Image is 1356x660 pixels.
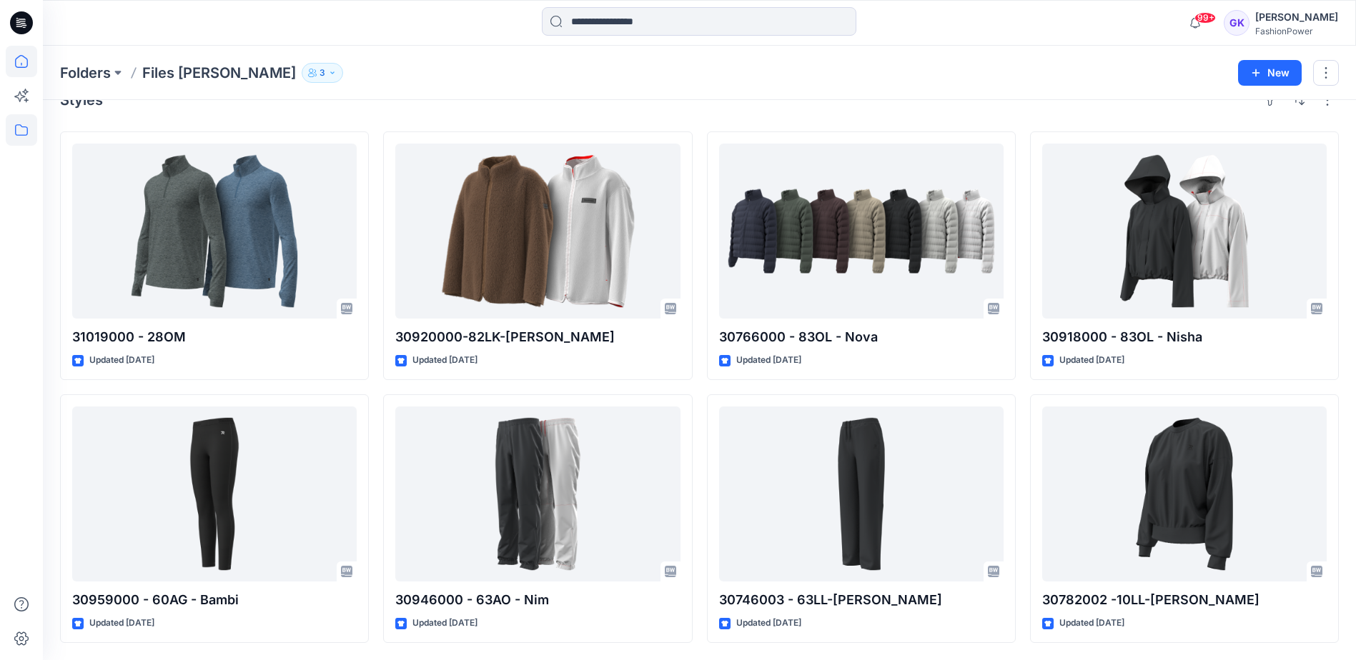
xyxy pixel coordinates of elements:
p: 3 [320,65,325,81]
p: Files [PERSON_NAME] [142,63,296,83]
p: 31019000 - 28OM [72,327,357,347]
button: New [1238,60,1302,86]
p: Updated [DATE] [736,353,801,368]
p: 30946000 - 63AO - Nim [395,590,680,610]
div: [PERSON_NAME] [1255,9,1338,26]
a: 31019000 - 28OM [72,144,357,319]
p: Updated [DATE] [1059,353,1124,368]
a: 30959000 - 60AG - Bambi [72,406,357,581]
p: 30959000 - 60AG - Bambi [72,590,357,610]
h4: Styles [60,91,103,109]
div: GK [1224,10,1249,36]
a: 30782002 -10LL-Maggie [1042,406,1327,581]
p: 30766000 - 83OL - Nova [719,327,1004,347]
p: Updated [DATE] [1059,616,1124,631]
p: Updated [DATE] [412,353,477,368]
a: 30920000-82LK-Carmen [395,144,680,319]
a: 30946000 - 63AO - Nim [395,406,680,581]
p: Updated [DATE] [89,353,154,368]
a: 30918000 - 83OL - Nisha [1042,144,1327,319]
p: Updated [DATE] [412,616,477,631]
span: 99+ [1194,12,1216,24]
p: 30918000 - 83OL - Nisha [1042,327,1327,347]
p: Updated [DATE] [736,616,801,631]
div: FashionPower [1255,26,1338,36]
p: 30782002 -10LL-[PERSON_NAME] [1042,590,1327,610]
p: Updated [DATE] [89,616,154,631]
a: 30746003 - 63LL-Lola [719,406,1004,581]
a: 30766000 - 83OL - Nova [719,144,1004,319]
button: 3 [302,63,343,83]
p: 30746003 - 63LL-[PERSON_NAME] [719,590,1004,610]
a: Folders [60,63,111,83]
p: 30920000-82LK-[PERSON_NAME] [395,327,680,347]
